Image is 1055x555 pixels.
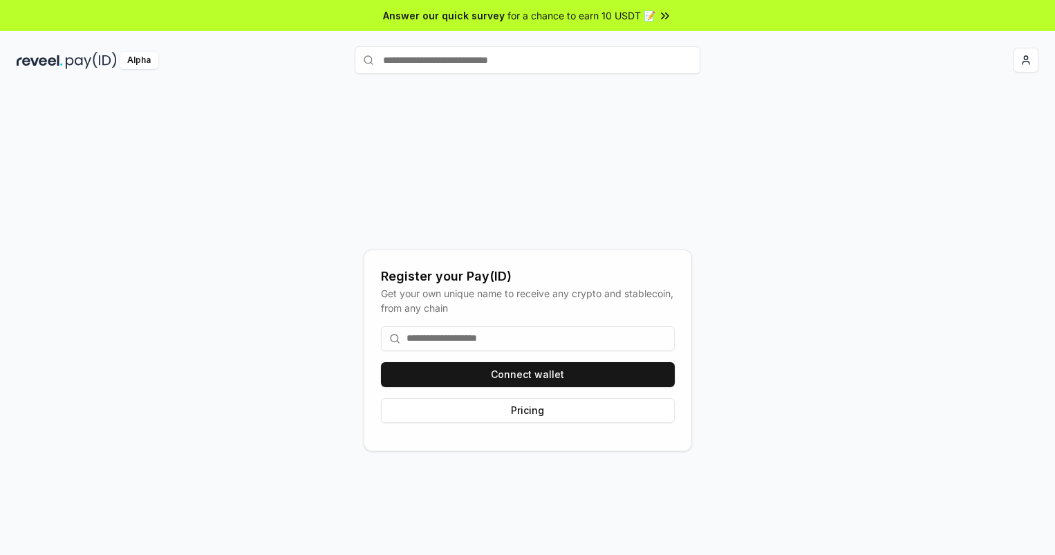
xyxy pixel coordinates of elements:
img: pay_id [66,52,117,69]
div: Get your own unique name to receive any crypto and stablecoin, from any chain [381,286,675,315]
span: Answer our quick survey [383,8,505,23]
div: Register your Pay(ID) [381,267,675,286]
button: Connect wallet [381,362,675,387]
button: Pricing [381,398,675,423]
div: Alpha [120,52,158,69]
img: reveel_dark [17,52,63,69]
span: for a chance to earn 10 USDT 📝 [507,8,655,23]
